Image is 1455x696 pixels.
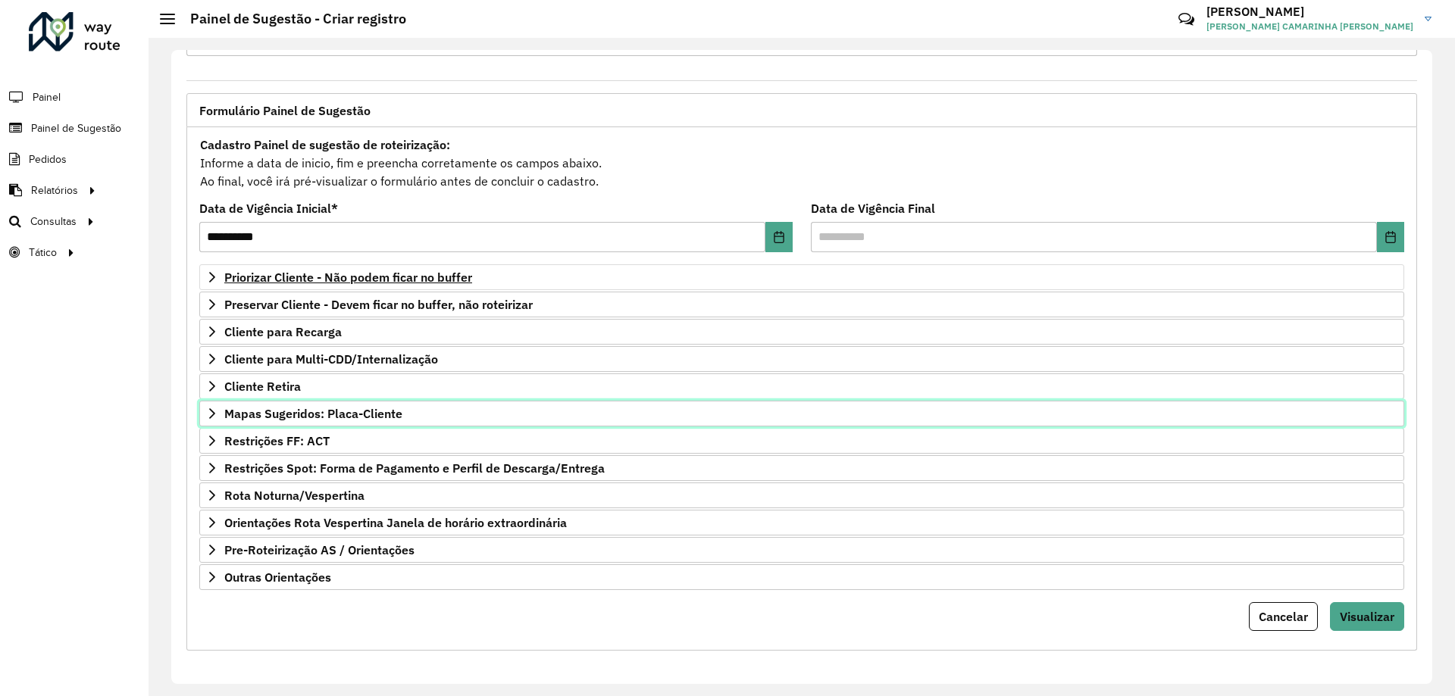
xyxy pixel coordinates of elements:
[224,298,533,311] span: Preservar Cliente - Devem ficar no buffer, não roteirizar
[29,151,67,167] span: Pedidos
[765,222,793,252] button: Choose Date
[199,199,338,217] label: Data de Vigência Inicial
[199,482,1404,508] a: Rota Noturna/Vespertina
[224,326,342,338] span: Cliente para Recarga
[1377,222,1404,252] button: Choose Date
[224,571,331,583] span: Outras Orientações
[199,292,1404,317] a: Preservar Cliente - Devem ficar no buffer, não roteirizar
[224,544,415,556] span: Pre-Roteirização AS / Orientações
[31,120,121,136] span: Painel de Sugestão
[199,401,1404,426] a: Mapas Sugeridos: Placa-Cliente
[224,407,402,420] span: Mapas Sugeridos: Placa-Cliente
[30,214,77,229] span: Consultas
[33,89,61,105] span: Painel
[199,428,1404,454] a: Restrições FF: ACT
[199,373,1404,399] a: Cliente Retira
[31,183,78,198] span: Relatórios
[29,245,57,261] span: Tático
[1340,609,1394,624] span: Visualizar
[1249,602,1318,631] button: Cancelar
[224,435,330,447] span: Restrições FF: ACT
[200,137,450,152] strong: Cadastro Painel de sugestão de roteirização:
[199,537,1404,563] a: Pre-Roteirização AS / Orientações
[199,105,371,117] span: Formulário Painel de Sugestão
[224,353,438,365] span: Cliente para Multi-CDD/Internalização
[199,346,1404,372] a: Cliente para Multi-CDD/Internalização
[1206,20,1413,33] span: [PERSON_NAME] CAMARINHA [PERSON_NAME]
[199,135,1404,191] div: Informe a data de inicio, fim e preencha corretamente os campos abaixo. Ao final, você irá pré-vi...
[199,564,1404,590] a: Outras Orientações
[1259,609,1308,624] span: Cancelar
[224,462,605,474] span: Restrições Spot: Forma de Pagamento e Perfil de Descarga/Entrega
[224,517,567,529] span: Orientações Rota Vespertina Janela de horário extraordinária
[1170,3,1203,36] a: Contato Rápido
[199,319,1404,345] a: Cliente para Recarga
[224,489,365,501] span: Rota Noturna/Vespertina
[224,380,301,392] span: Cliente Retira
[1206,5,1413,19] h3: [PERSON_NAME]
[199,455,1404,481] a: Restrições Spot: Forma de Pagamento e Perfil de Descarga/Entrega
[1330,602,1404,631] button: Visualizar
[811,199,935,217] label: Data de Vigência Final
[175,11,406,27] h2: Painel de Sugestão - Criar registro
[224,271,472,283] span: Priorizar Cliente - Não podem ficar no buffer
[199,264,1404,290] a: Priorizar Cliente - Não podem ficar no buffer
[199,510,1404,535] a: Orientações Rota Vespertina Janela de horário extraordinária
